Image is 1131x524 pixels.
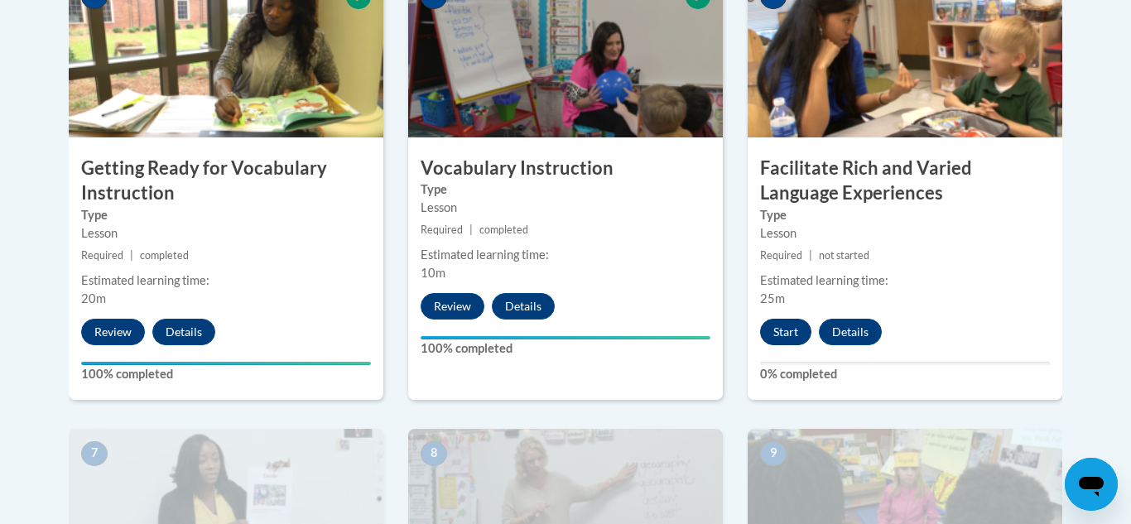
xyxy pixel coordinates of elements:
[421,180,710,199] label: Type
[760,319,811,345] button: Start
[421,336,710,339] div: Your progress
[69,156,383,207] h3: Getting Ready for Vocabulary Instruction
[479,224,528,236] span: completed
[421,246,710,264] div: Estimated learning time:
[81,441,108,466] span: 7
[421,224,463,236] span: Required
[760,224,1050,243] div: Lesson
[421,266,445,280] span: 10m
[819,249,869,262] span: not started
[760,249,802,262] span: Required
[819,319,882,345] button: Details
[130,249,133,262] span: |
[81,365,371,383] label: 100% completed
[81,206,371,224] label: Type
[81,272,371,290] div: Estimated learning time:
[81,362,371,365] div: Your progress
[421,339,710,358] label: 100% completed
[421,441,447,466] span: 8
[81,291,106,305] span: 20m
[1065,458,1118,511] iframe: Button to launch messaging window
[760,291,785,305] span: 25m
[421,199,710,217] div: Lesson
[469,224,473,236] span: |
[81,224,371,243] div: Lesson
[152,319,215,345] button: Details
[408,156,723,181] h3: Vocabulary Instruction
[760,272,1050,290] div: Estimated learning time:
[81,249,123,262] span: Required
[809,249,812,262] span: |
[492,293,555,320] button: Details
[140,249,189,262] span: completed
[760,206,1050,224] label: Type
[81,319,145,345] button: Review
[748,156,1062,207] h3: Facilitate Rich and Varied Language Experiences
[760,365,1050,383] label: 0% completed
[421,293,484,320] button: Review
[760,441,787,466] span: 9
